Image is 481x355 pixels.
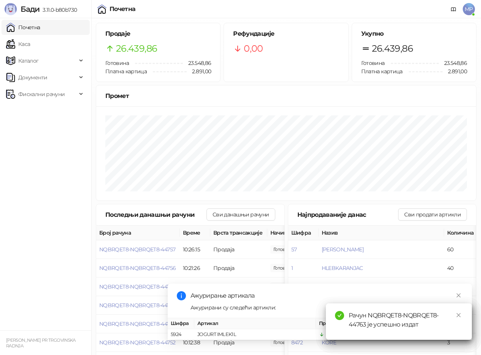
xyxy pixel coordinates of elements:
th: Назив [319,226,444,240]
th: Време [180,226,210,240]
td: 4 [444,278,478,296]
a: Close [454,291,463,300]
span: Платна картица [361,68,403,75]
span: Документи [18,70,47,85]
button: 2884 [291,283,303,290]
span: check-circle [335,311,344,320]
div: Промет [105,91,467,101]
span: 392,00 [270,264,296,272]
a: Документација [448,3,460,15]
a: Каса [6,36,30,52]
button: Сви продати артикли [398,208,467,221]
button: NQBRQET8-NQBRQET8-44757 [99,246,175,253]
div: Рачун NQBRQET8-NQBRQET8-44763 је успешно издат [349,311,463,329]
div: Последњи данашњи рачуни [105,210,206,219]
td: Продаја [210,240,267,259]
small: [PERSON_NAME] PR TRGOVINSKA RADNJA [6,338,76,349]
button: 57 [291,246,297,253]
td: Продаја [210,278,267,296]
div: Почетна [110,6,136,12]
span: close [456,312,461,318]
th: Шифра [288,226,319,240]
span: MP [463,3,475,15]
span: 26.439,86 [372,41,413,56]
span: 3.11.0-b80b730 [40,6,77,13]
td: 60 [444,240,478,259]
td: JOGURT IMLEK1L [194,329,316,340]
h5: Продаје [105,29,211,38]
td: 10:26:15 [180,240,210,259]
span: 0,00 [244,41,263,56]
div: Ажурирање артикала [190,291,463,300]
th: Шифра [168,318,194,329]
th: Количина [444,226,478,240]
span: Платна картица [105,68,147,75]
span: Фискални рачуни [18,87,65,102]
span: Готовина [361,60,385,66]
th: Артикал [194,318,316,329]
td: Продаја [210,259,267,278]
img: Logo [5,3,17,15]
span: 597,00 [270,282,296,291]
span: Готовина [105,60,129,66]
h5: Рефундације [233,29,339,38]
span: 2.891,00 [187,67,211,76]
button: JADE [322,283,335,290]
th: Промена [316,318,373,329]
button: NQBRQET8-NQBRQET8-44755 [99,283,175,290]
h5: Укупно [361,29,467,38]
td: 10:21:26 [180,259,210,278]
th: Начини плаћања [267,226,343,240]
button: 1 [291,265,293,271]
button: NQBRQET8-NQBRQET8-44753 [99,320,175,327]
span: 26.439,86 [116,41,157,56]
button: NQBRQET8-NQBRQET8-44752 [99,339,175,346]
div: Ажурирани су следећи артикли: [190,303,463,312]
button: Сви данашњи рачуни [206,208,275,221]
button: HLEBKARANJAC [322,265,363,271]
td: 10:18:29 [180,278,210,296]
td: 40 [444,259,478,278]
th: Број рачуна [96,226,180,240]
span: close [456,293,461,298]
button: [PERSON_NAME] [322,246,364,253]
th: Врста трансакције [210,226,267,240]
span: info-circle [177,291,186,300]
div: Најпродаваније данас [297,210,398,219]
td: 5924 [168,329,194,340]
span: 23.548,86 [439,59,467,67]
button: NQBRQET8-NQBRQET8-44754 [99,302,176,309]
span: Каталог [18,53,39,68]
a: Почетна [6,20,40,35]
span: Бади [21,5,40,14]
span: 2.891,00 [443,67,467,76]
button: NQBRQET8-NQBRQET8-44756 [99,265,176,271]
a: Close [454,311,463,319]
span: 1.166,00 [270,245,296,254]
span: 23.548,86 [183,59,211,67]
